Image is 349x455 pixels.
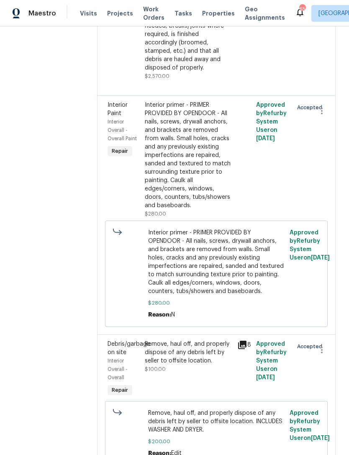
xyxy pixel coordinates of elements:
[311,255,330,261] span: [DATE]
[145,211,166,216] span: $280.00
[297,342,326,351] span: Accepted
[174,10,192,16] span: Tasks
[80,9,97,18] span: Visits
[148,312,171,318] span: Reason:
[171,312,175,318] span: N
[148,437,284,446] span: $200.00
[143,5,164,22] span: Work Orders
[108,102,128,116] span: Interior Paint
[299,5,305,13] div: 65
[256,102,287,141] span: Approved by Refurby System User on
[108,341,150,355] span: Debris/garbage on site
[148,229,284,296] span: Interior primer - PRIMER PROVIDED BY OPENDOOR - All nails, screws, drywall anchors, and brackets ...
[290,230,330,261] span: Approved by Refurby System User on
[256,136,275,141] span: [DATE]
[108,386,131,394] span: Repair
[108,147,131,155] span: Repair
[148,409,284,434] span: Remove, haul off, and properly dispose of any debris left by seller to offsite location. INCLUDES...
[107,9,133,18] span: Projects
[28,9,56,18] span: Maestro
[311,435,330,441] span: [DATE]
[145,101,233,210] div: Interior primer - PRIMER PROVIDED BY OPENDOOR - All nails, screws, drywall anchors, and brackets ...
[145,340,233,365] div: Remove, haul off, and properly dispose of any debris left by seller to offsite location.
[245,5,285,22] span: Geo Assignments
[237,340,251,350] div: 8
[256,341,287,380] span: Approved by Refurby System User on
[256,375,275,380] span: [DATE]
[108,119,137,141] span: Interior Overall - Overall Paint
[297,103,326,112] span: Accepted
[108,358,128,380] span: Interior Overall - Overall
[202,9,235,18] span: Properties
[145,74,169,79] span: $2,570.00
[145,367,166,372] span: $100.00
[290,410,330,441] span: Approved by Refurby System User on
[148,299,284,307] span: $280.00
